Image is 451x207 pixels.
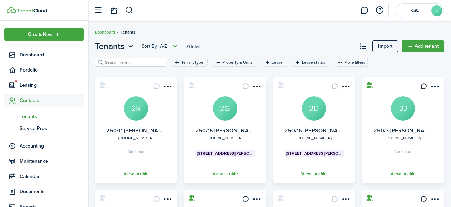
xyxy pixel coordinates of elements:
[272,59,283,65] filter-tag-label: Lease
[361,164,445,183] a: View profile
[335,58,368,67] button: More filters
[429,83,440,92] button: Open menu
[197,150,253,157] span: [STREET_ADDRESS][PERSON_NAME]
[386,135,421,141] a: [PHONE_NUMBER]
[391,96,415,121] a: 2J
[4,111,84,122] a: Tenants
[358,2,371,19] a: Messaging
[103,59,164,66] input: Search here...
[395,150,411,154] span: No lease
[401,8,429,13] span: KSC
[213,96,237,121] a: 2G
[429,196,440,205] button: Open menu
[162,196,173,205] button: Open menu
[183,164,267,183] a: View profile
[107,2,120,19] a: Notifications
[20,66,84,74] span: Portfolio
[17,9,47,13] img: TenantCloud
[20,113,84,120] span: Tenants
[286,150,342,157] span: [STREET_ADDRESS][PERSON_NAME]
[91,4,104,17] button: Open sidebar
[302,59,325,65] filter-tag-label: Lease status
[95,40,125,53] span: Tenants
[125,4,134,16] button: Search
[222,59,253,65] filter-tag-label: Property & Units
[20,188,84,195] span: Documents
[340,83,351,92] button: Open menu
[374,4,385,16] button: Open resource center
[185,43,200,50] header-page-total: 21 Total
[372,40,398,52] a: Import
[28,32,53,37] span: Create New
[128,150,144,154] span: No lease
[208,135,242,141] a: [PHONE_NUMBER]
[262,58,287,67] filter-tag: Open filter
[213,58,257,67] filter-tag: Open filter
[292,58,329,67] filter-tag: Open filter
[297,135,332,141] a: [PHONE_NUMBER]
[118,135,153,141] a: [PHONE_NUMBER]
[181,59,203,65] filter-tag-label: Tenant type
[285,126,347,134] a: 250/16 [PERSON_NAME]
[20,125,84,132] span: Service Pros
[302,96,326,121] a: 2D
[124,96,148,121] a: 2R
[7,7,16,13] img: TenantCloud
[4,28,84,41] button: Open menu
[431,5,442,16] avatar-text: K
[160,43,167,50] span: A-Z
[20,142,84,150] span: Accounting
[20,51,84,58] span: Dashboard
[20,173,84,180] span: Calendar
[272,164,356,183] a: View profile
[172,58,208,67] filter-tag: Open filter
[106,126,167,134] a: 250/11 [PERSON_NAME]
[4,48,84,62] a: Dashboard
[95,40,135,53] button: Open menu
[95,40,135,53] button: Tenants
[20,82,84,89] span: Leasing
[340,196,351,205] button: Open menu
[142,42,179,50] button: Open menu
[251,83,262,92] button: Open menu
[20,158,84,165] span: Maintenance
[95,29,115,35] a: Dashboard
[162,83,173,92] button: Open menu
[195,126,258,134] a: 250/15 [PERSON_NAME]
[402,40,444,52] a: Add tenant
[94,164,178,183] a: View profile
[251,196,262,205] button: Open menu
[121,29,135,35] span: Tenants
[20,97,84,104] span: Contacts
[142,42,179,50] button: Sort byA-Z
[374,126,433,134] a: 250/3 [PERSON_NAME]
[142,43,160,50] span: Sort by
[4,122,84,134] a: Service Pros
